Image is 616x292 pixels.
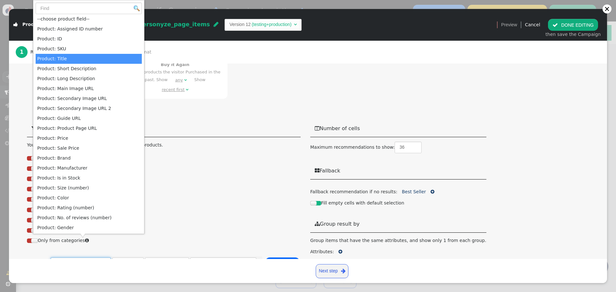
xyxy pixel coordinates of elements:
a: Buy it AgainList of products the visitor Purchased in the past. Show any  Show recent first  [123,56,227,99]
h4: Buy it Again [127,62,223,68]
td: Product: Brand [36,153,142,163]
a: Next step [316,264,348,278]
span:  [294,22,297,27]
span:  [431,189,434,194]
span:  [186,88,188,92]
div: Maximum recommendations to show: [310,120,486,276]
a:  [431,188,434,195]
td: Product: SKU [36,44,142,54]
span: JS - personyze_page_items [126,21,210,28]
td: Product: Secondary Image URL [36,94,142,104]
span:  [184,78,187,82]
td: Product: Short Description [36,64,142,74]
div: then save the Campaign [545,31,601,38]
span: Product Recommendations JSON Feed: [22,22,120,27]
td: Product: Manufacturer [36,163,142,173]
td: Product: Price [36,133,142,143]
label: Only (not) discounted products [27,228,113,233]
label: Only from categories [27,238,90,243]
td: Product: Secondary Image URL 2 [36,104,142,113]
span: Recommendation type [30,49,84,55]
span: Group result by [315,221,360,227]
button: DONE EDITING [548,19,598,30]
span:  [552,22,558,28]
span: Fallback [315,168,340,174]
td: Product: ID [36,34,142,44]
td: Product: Guide URL [36,113,142,123]
span: Final touches [31,125,69,131]
div: List of products the visitor Purchased in the past. Show Show [127,62,223,95]
td: Product: Size (number) [36,183,142,193]
td: Product: Product Page URL [36,123,142,133]
span:  [338,249,342,254]
td: --choose product field-- [36,14,142,24]
td: (testing+production) [251,21,292,28]
a: Best Seller [402,189,426,194]
td: Product: Color [36,193,142,203]
b: 1 [20,49,24,55]
a: Cancel [525,22,540,27]
a: 1 Recommendation type · · · [16,41,107,63]
span:  [341,267,346,275]
span:  [31,126,36,131]
img: icon_search.png [134,5,140,11]
span: Number of cells [315,125,360,131]
input: Find [36,3,142,14]
div: Fallback recommendation if no results: [310,184,486,195]
td: Product: Assigned ID number [36,24,142,34]
label: Fill empty cells with default selection [310,200,404,205]
div: recent first [162,87,184,93]
td: Product: No. of reviews (number) [36,213,142,223]
div: You can add additional filters to exclude unwanted products. [27,142,301,148]
a:  [338,248,342,255]
td: Product: Gender [36,223,142,233]
div: any [175,77,183,83]
td: Product: Long Description [36,74,142,84]
a: Preview [501,19,517,30]
td: Product: Title [36,54,142,64]
span:  [13,22,18,27]
span:  [214,21,218,27]
span:  [315,221,320,226]
td: Product: Main Image URL [36,84,142,94]
div: Attributes: [310,248,334,255]
td: Product: Rating (number) [36,203,142,213]
span: Preview [501,21,517,28]
span:  [315,168,320,173]
td: Product: Is in Stock [36,173,142,183]
span:  [85,238,89,243]
td: Version 12 [229,21,251,28]
button: Add filter [265,257,300,269]
td: Product: Sale Price [36,143,142,153]
span:  [315,126,320,131]
p: Group items that have the same attributes, and show only 1 from each group. [310,237,486,244]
